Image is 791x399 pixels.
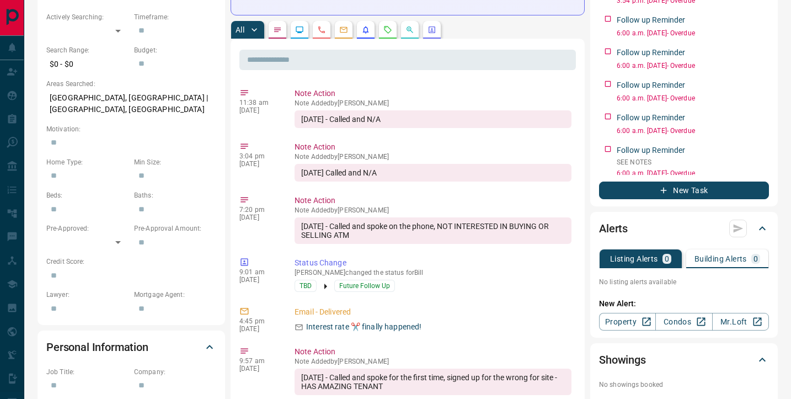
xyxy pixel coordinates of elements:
button: New Task [599,182,769,199]
p: Motivation: [46,124,216,134]
div: Showings [599,347,769,373]
p: Credit Score: [46,257,216,267]
p: Interest rate ✂️ finally happened! [306,321,421,333]
h2: Showings [599,351,646,369]
p: [GEOGRAPHIC_DATA], [GEOGRAPHIC_DATA] | [GEOGRAPHIC_DATA], [GEOGRAPHIC_DATA] [46,89,216,119]
a: Property [599,313,656,331]
p: Min Size: [134,157,216,167]
div: [DATE] - Called and spoke on the phone, NOT INTERESTED IN BUYING OR SELLING ATM [295,217,571,244]
p: Home Type: [46,157,129,167]
p: 6:00 a.m. [DATE] - Overdue [617,168,769,178]
p: Note Action [295,195,571,206]
p: [DATE] [239,107,278,114]
p: Note Added by [PERSON_NAME] [295,99,571,107]
p: [PERSON_NAME] changed the status for Bill [295,269,571,276]
h2: Alerts [599,220,628,237]
p: New Alert: [599,298,769,310]
p: [DATE] [239,160,278,168]
p: Beds: [46,190,129,200]
p: Baths: [134,190,216,200]
p: Pre-Approved: [46,224,129,233]
p: Building Alerts [694,255,747,263]
span: Future Follow Up [339,280,390,291]
svg: Listing Alerts [361,25,370,34]
p: Email - Delivered [295,306,571,318]
p: Note Action [295,346,571,358]
p: 6:00 a.m. [DATE] - Overdue [617,93,769,103]
div: Personal Information [46,334,216,360]
p: 6:00 a.m. [DATE] - Overdue [617,28,769,38]
div: [DATE] - Called and N/A [295,110,571,128]
p: Note Added by [PERSON_NAME] [295,153,571,161]
p: Follow up Reminder [617,145,685,156]
div: Alerts [599,215,769,242]
svg: Emails [339,25,348,34]
p: Areas Searched: [46,79,216,89]
p: No showings booked [599,380,769,390]
p: 9:01 am [239,268,278,276]
p: 0 [665,255,669,263]
div: [DATE] - Called and spoke for the first time, signed up for the wrong for site - HAS AMAZING TENANT [295,369,571,395]
p: Listing Alerts [610,255,658,263]
p: Actively Searching: [46,12,129,22]
p: 11:38 am [239,99,278,107]
span: TBD [300,280,312,291]
svg: Calls [317,25,326,34]
p: Status Change [295,257,571,269]
h2: Personal Information [46,338,148,356]
svg: Requests [383,25,392,34]
p: Budget: [134,45,216,55]
p: Note Action [295,141,571,153]
p: Follow up Reminder [617,47,685,58]
p: Search Range: [46,45,129,55]
p: Mortgage Agent: [134,290,216,300]
p: Follow up Reminder [617,112,685,124]
p: Job Title: [46,367,129,377]
p: All [236,26,244,34]
p: Note Added by [PERSON_NAME] [295,206,571,214]
p: Company: [134,367,216,377]
p: No listing alerts available [599,277,769,287]
p: 7:20 pm [239,206,278,214]
svg: Agent Actions [427,25,436,34]
div: [DATE] Called and N/A [295,164,571,182]
p: 0 [753,255,758,263]
p: $0 - $0 [46,55,129,73]
p: Pre-Approval Amount: [134,224,216,233]
p: 6:00 a.m. [DATE] - Overdue [617,61,769,71]
p: Note Action [295,88,571,99]
p: 9:57 am [239,357,278,365]
p: Timeframe: [134,12,216,22]
svg: Opportunities [405,25,414,34]
p: 6:00 a.m. [DATE] - Overdue [617,126,769,136]
p: [DATE] [239,276,278,284]
svg: Notes [273,25,282,34]
svg: Lead Browsing Activity [295,25,304,34]
p: 3:04 pm [239,152,278,160]
p: [DATE] [239,365,278,373]
p: Lawyer: [46,290,129,300]
p: Follow up Reminder [617,79,685,91]
p: [DATE] [239,214,278,221]
p: 4:45 pm [239,317,278,325]
a: Condos [655,313,712,331]
p: SEE NOTES [617,157,769,167]
p: Follow up Reminder [617,14,685,26]
p: Note Added by [PERSON_NAME] [295,358,571,365]
a: Mr.Loft [712,313,769,331]
p: [DATE] [239,325,278,333]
